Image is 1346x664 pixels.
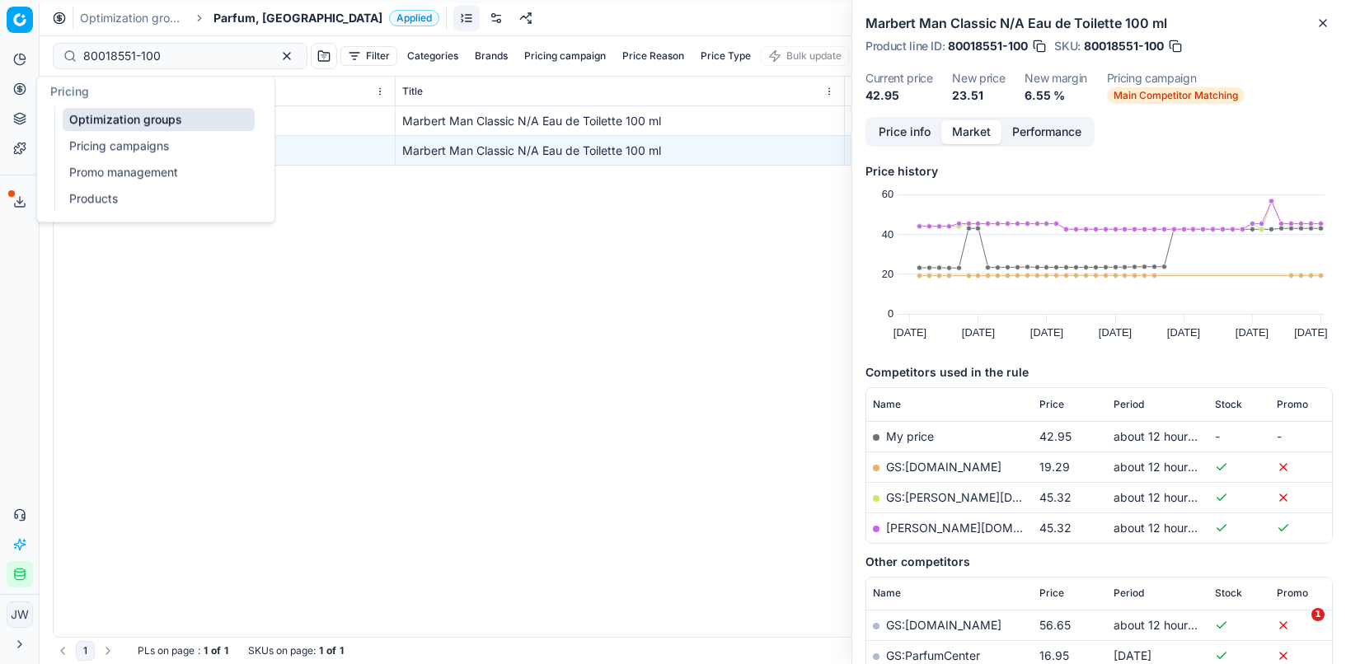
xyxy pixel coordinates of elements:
a: GS:[DOMAIN_NAME] [886,460,1001,474]
span: Price [1039,587,1064,600]
text: 0 [888,307,893,320]
a: GS:ParfumCenter [886,648,980,662]
button: Market [941,120,1001,144]
strong: 1 [319,644,323,657]
span: about 12 hours ago [1114,618,1217,632]
span: Period [1114,398,1144,411]
dt: Current price [865,72,932,84]
span: about 12 hours ago [1114,460,1217,474]
a: Optimization groups [63,108,255,131]
text: [DATE] [1030,326,1063,339]
strong: of [326,644,336,657]
span: Marbert Man Classic N/A Eau de Toilette 100 ml [402,114,661,128]
text: [DATE] [1099,326,1132,339]
text: [DATE] [1236,326,1269,339]
button: Categories [401,46,465,66]
nav: pagination [53,641,118,661]
td: - [1208,421,1270,451]
span: Name [873,398,901,411]
span: Main Competitor Matching [1107,87,1245,104]
button: Filter [340,46,397,66]
span: about 12 hours ago [1114,490,1217,504]
span: 42.95 [1039,429,1072,443]
span: Pricing [50,84,89,98]
a: Pricing campaigns [63,134,255,157]
span: My price [886,429,934,443]
span: Promo [1277,398,1308,411]
a: GS:[DOMAIN_NAME] [886,618,1001,632]
div: : [138,644,228,657]
button: Price Type [694,46,757,66]
h5: Price history [865,163,1333,180]
button: 1 [76,641,95,661]
a: Promo management [63,161,255,184]
span: about 12 hours ago [1114,521,1217,535]
span: Title [402,85,423,98]
span: 1 [1311,608,1325,621]
dd: 42.95 [865,87,932,104]
button: Go to previous page [53,641,73,661]
td: - [1270,421,1332,451]
button: JW [7,601,33,628]
span: Name [873,587,901,600]
span: Product line ID : [865,40,945,52]
button: Performance [1001,120,1092,144]
button: Brands [468,46,514,66]
span: 16.95 [1039,648,1069,662]
text: 60 [882,188,893,200]
span: 45.32 [1039,521,1072,535]
button: Pricing campaign [518,46,612,66]
dd: 6.55 % [1025,87,1087,104]
a: GS:[PERSON_NAME][DOMAIN_NAME] [886,490,1096,504]
a: Products [63,187,255,210]
h2: Marbert Man Classic N/A Eau de Toilette 100 ml [865,13,1333,33]
text: [DATE] [1294,326,1327,339]
span: 56.65 [1039,618,1071,632]
strong: 1 [224,644,228,657]
span: SKUs on page : [248,644,316,657]
text: 20 [882,268,893,280]
button: Price Reason [616,46,691,66]
strong: 1 [204,644,208,657]
span: [DATE] [1114,648,1151,662]
span: 80018551-100 [1084,38,1164,54]
span: JW [7,602,32,627]
dt: Pricing campaign [1107,72,1245,84]
span: SKU : [1054,40,1081,52]
text: 40 [882,228,893,241]
a: Optimization groups [80,10,185,26]
strong: 1 [340,644,344,657]
iframe: Intercom live chat [1278,608,1317,648]
dt: New price [952,72,1005,84]
text: [DATE] [962,326,995,339]
span: 80018551-100 [948,38,1028,54]
span: about 12 hours ago [1114,429,1217,443]
text: [DATE] [893,326,926,339]
span: Price [1039,398,1064,411]
button: Go to next page [98,641,118,661]
h5: Competitors used in the rule [865,364,1333,381]
dd: 23.51 [952,87,1005,104]
button: Price info [868,120,941,144]
input: Search by SKU or title [83,48,264,64]
span: Parfum, [GEOGRAPHIC_DATA] [213,10,382,26]
span: Promo [1277,587,1308,600]
span: 45.32 [1039,490,1072,504]
span: 19.29 [1039,460,1070,474]
span: Parfum, [GEOGRAPHIC_DATA]Applied [213,10,439,26]
button: Bulk update [761,46,849,66]
span: PLs on page [138,644,195,657]
span: Marbert Man Classic N/A Eau de Toilette 100 ml [402,143,661,157]
span: Period [1114,587,1144,600]
dt: New margin [1025,72,1087,84]
span: Stock [1215,587,1242,600]
nav: breadcrumb [80,10,439,26]
text: [DATE] [1167,326,1200,339]
a: [PERSON_NAME][DOMAIN_NAME] [886,521,1077,535]
h5: Other competitors [865,554,1333,570]
strong: of [211,644,221,657]
span: Stock [1215,398,1242,411]
span: Applied [389,10,439,26]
